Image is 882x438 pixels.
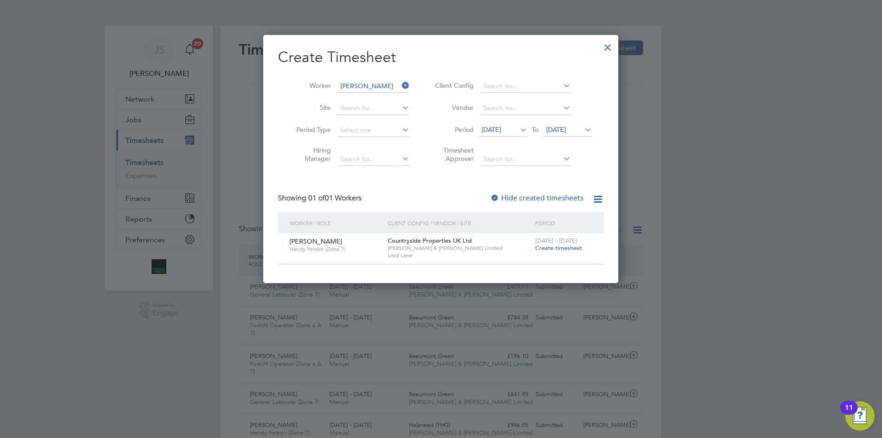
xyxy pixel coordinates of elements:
[432,81,474,90] label: Client Config
[432,103,474,112] label: Vendor
[278,48,604,67] h2: Create Timesheet
[337,80,409,93] input: Search for...
[480,153,571,166] input: Search for...
[278,193,363,203] div: Showing
[308,193,325,203] span: 01 of
[287,212,385,233] div: Worker / Role
[289,81,331,90] label: Worker
[337,153,409,166] input: Search for...
[481,125,501,134] span: [DATE]
[289,125,331,134] label: Period Type
[432,146,474,163] label: Timesheet Approver
[533,212,594,233] div: Period
[388,237,472,245] span: Countryside Properties UK Ltd
[289,146,331,163] label: Hiring Manager
[289,237,342,245] span: [PERSON_NAME]
[546,125,566,134] span: [DATE]
[845,408,853,420] div: 11
[385,212,533,233] div: Client Config / Vendor / Site
[529,124,541,136] span: To
[289,103,331,112] label: Site
[337,124,409,137] input: Select one
[480,80,571,93] input: Search for...
[535,244,582,252] span: Create timesheet
[480,102,571,115] input: Search for...
[337,102,409,115] input: Search for...
[845,401,875,431] button: Open Resource Center, 11 new notifications
[432,125,474,134] label: Period
[289,245,381,253] span: Handy Person (Zone 7)
[388,245,531,252] span: [PERSON_NAME] & [PERSON_NAME] Limited
[535,237,577,245] span: [DATE] - [DATE]
[308,193,362,203] span: 01 Workers
[388,252,531,259] span: Lock Lane
[490,193,583,203] label: Hide created timesheets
